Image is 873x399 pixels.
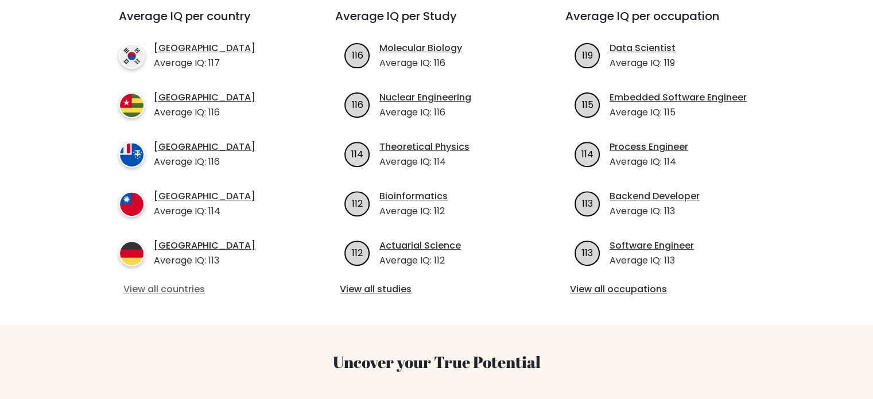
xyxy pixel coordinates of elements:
p: Average IQ: 114 [154,204,255,218]
h3: Average IQ per Study [335,9,538,37]
p: Average IQ: 116 [154,155,255,169]
p: Average IQ: 114 [610,155,688,169]
text: 113 [582,246,593,259]
text: 114 [581,147,593,160]
p: Average IQ: 113 [610,204,700,218]
text: 116 [352,48,363,61]
p: Average IQ: 115 [610,106,747,119]
text: 112 [352,246,363,259]
a: Molecular Biology [379,41,462,55]
a: [GEOGRAPHIC_DATA] [154,189,255,203]
a: Backend Developer [610,189,700,203]
p: Average IQ: 114 [379,155,470,169]
p: Average IQ: 116 [154,106,255,119]
p: Average IQ: 113 [154,254,255,268]
a: View all studies [340,282,533,296]
a: [GEOGRAPHIC_DATA] [154,41,255,55]
img: country [119,191,145,217]
p: Average IQ: 116 [379,106,471,119]
a: Embedded Software Engineer [610,91,747,104]
img: country [119,142,145,168]
text: 115 [582,98,593,111]
a: Actuarial Science [379,239,461,253]
p: Average IQ: 112 [379,204,448,218]
img: country [119,241,145,266]
p: Average IQ: 116 [379,56,462,70]
h3: Average IQ per occupation [565,9,768,37]
p: Average IQ: 112 [379,254,461,268]
a: Data Scientist [610,41,676,55]
a: Bioinformatics [379,189,448,203]
text: 114 [351,147,363,160]
p: Average IQ: 117 [154,56,255,70]
img: country [119,43,145,69]
a: Process Engineer [610,140,688,154]
a: [GEOGRAPHIC_DATA] [154,91,255,104]
a: [GEOGRAPHIC_DATA] [154,239,255,253]
text: 113 [582,196,593,210]
h3: Uncover your True Potential [65,352,809,372]
a: Theoretical Physics [379,140,470,154]
h3: Average IQ per country [119,9,294,37]
text: 119 [582,48,593,61]
img: country [119,92,145,118]
a: View all occupations [570,282,763,296]
p: Average IQ: 119 [610,56,676,70]
a: Software Engineer [610,239,694,253]
a: View all countries [123,282,289,296]
a: [GEOGRAPHIC_DATA] [154,140,255,154]
p: Average IQ: 113 [610,254,694,268]
text: 116 [352,98,363,111]
a: Nuclear Engineering [379,91,471,104]
text: 112 [352,196,363,210]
